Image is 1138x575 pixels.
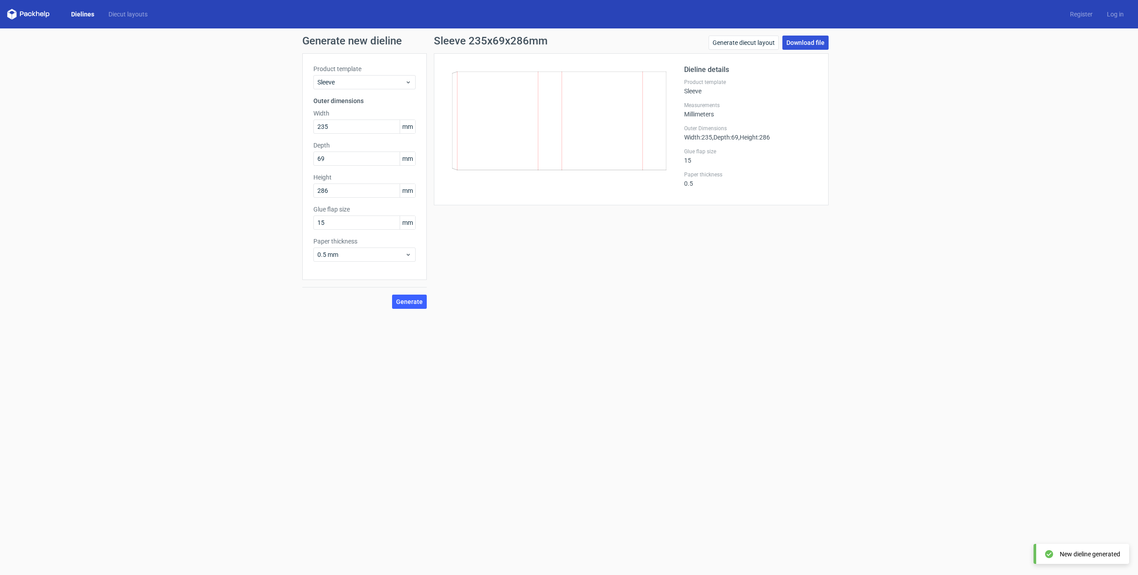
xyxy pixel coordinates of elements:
[313,205,416,214] label: Glue flap size
[400,216,415,229] span: mm
[400,184,415,197] span: mm
[709,36,779,50] a: Generate diecut layout
[313,64,416,73] label: Product template
[313,96,416,105] h3: Outer dimensions
[684,171,817,178] label: Paper thickness
[712,134,738,141] span: , Depth : 69
[738,134,770,141] span: , Height : 286
[684,125,817,132] label: Outer Dimensions
[101,10,155,19] a: Diecut layouts
[782,36,829,50] a: Download file
[64,10,101,19] a: Dielines
[400,120,415,133] span: mm
[1060,550,1120,559] div: New dieline generated
[313,173,416,182] label: Height
[396,299,423,305] span: Generate
[313,237,416,246] label: Paper thickness
[400,152,415,165] span: mm
[684,102,817,109] label: Measurements
[302,36,836,46] h1: Generate new dieline
[684,171,817,187] div: 0.5
[392,295,427,309] button: Generate
[434,36,548,46] h1: Sleeve 235x69x286mm
[684,79,817,86] label: Product template
[684,148,817,155] label: Glue flap size
[1100,10,1131,19] a: Log in
[684,134,712,141] span: Width : 235
[313,109,416,118] label: Width
[684,148,817,164] div: 15
[684,64,817,75] h2: Dieline details
[1063,10,1100,19] a: Register
[313,141,416,150] label: Depth
[317,78,405,87] span: Sleeve
[684,102,817,118] div: Millimeters
[317,250,405,259] span: 0.5 mm
[684,79,817,95] div: Sleeve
